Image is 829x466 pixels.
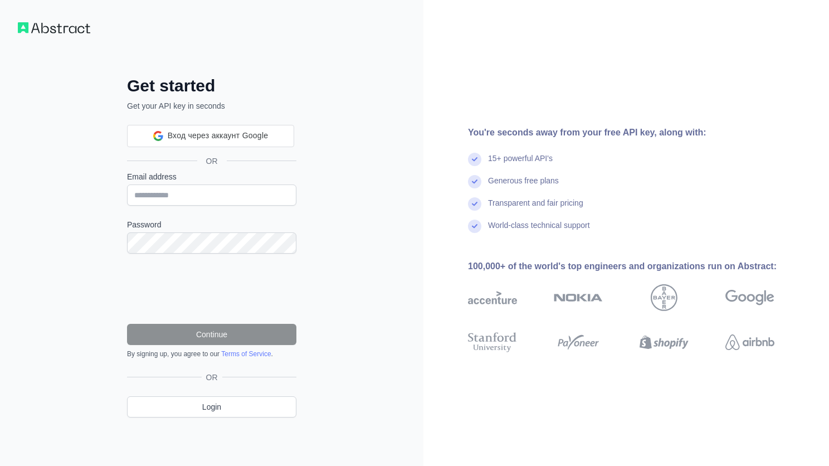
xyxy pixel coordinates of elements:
[468,126,810,139] div: You're seconds away from your free API key, along with:
[488,153,553,175] div: 15+ powerful API's
[468,260,810,273] div: 100,000+ of the world's top engineers and organizations run on Abstract:
[127,396,296,418] a: Login
[468,220,481,233] img: check mark
[488,220,590,242] div: World-class technical support
[127,219,296,230] label: Password
[127,349,296,358] div: By signing up, you agree to our .
[554,284,603,311] img: nokia
[127,100,296,111] p: Get your API key in seconds
[640,330,689,355] img: shopify
[127,267,296,310] iframe: reCAPTCHA
[651,284,677,311] img: bayer
[488,175,559,197] div: Generous free plans
[468,197,481,211] img: check mark
[725,330,774,355] img: airbnb
[127,324,296,345] button: Continue
[127,125,294,147] div: Вход через аккаунт Google
[127,171,296,182] label: Email address
[197,156,227,167] span: OR
[221,350,271,358] a: Terms of Service
[554,330,603,355] img: payoneer
[725,284,774,311] img: google
[468,330,517,355] img: stanford university
[18,22,90,33] img: Workflow
[468,175,481,188] img: check mark
[488,197,583,220] div: Transparent and fair pricing
[202,372,222,383] span: OR
[468,284,517,311] img: accenture
[168,130,269,142] span: Вход через аккаунт Google
[468,153,481,166] img: check mark
[127,76,296,96] h2: Get started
